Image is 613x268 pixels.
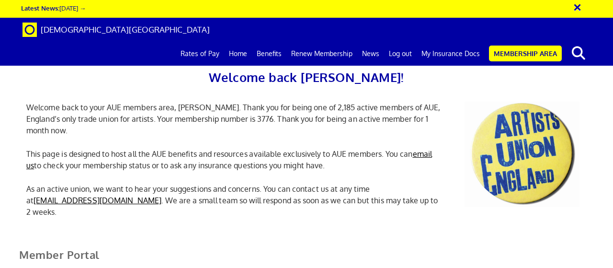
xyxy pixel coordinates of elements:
a: [EMAIL_ADDRESS][DOMAIN_NAME] [34,196,161,205]
a: Log out [384,42,417,66]
p: As an active union, we want to hear your suggestions and concerns. You can contact us at any time... [19,183,450,218]
a: My Insurance Docs [417,42,485,66]
button: search [564,43,593,63]
a: Brand [DEMOGRAPHIC_DATA][GEOGRAPHIC_DATA] [15,18,217,42]
p: Welcome back to your AUE members area, [PERSON_NAME]. Thank you for being one of 2,185 active mem... [19,102,450,136]
a: Latest News:[DATE] → [21,4,86,12]
strong: Latest News: [21,4,59,12]
a: Benefits [252,42,286,66]
a: Home [224,42,252,66]
a: Membership Area [489,46,562,61]
a: News [357,42,384,66]
h2: Welcome back [PERSON_NAME]! [19,67,594,87]
a: Renew Membership [286,42,357,66]
a: Rates of Pay [176,42,224,66]
span: [DEMOGRAPHIC_DATA][GEOGRAPHIC_DATA] [41,24,210,35]
p: This page is designed to host all the AUE benefits and resources available exclusively to AUE mem... [19,148,450,171]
